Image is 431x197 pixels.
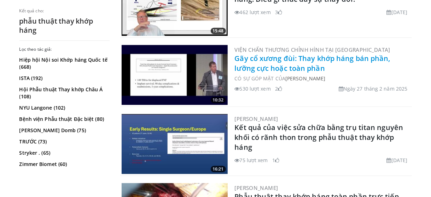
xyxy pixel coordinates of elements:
a: Hội Phẫu thuật Thay khớp Châu Á (108) [19,86,108,100]
a: Kết quả của việc sửa chữa bằng trụ titan nguyên khối có rãnh thon trong phẫu thuật thay khớp háng [235,123,403,152]
font: [PERSON_NAME] Domb (75) [19,127,86,134]
font: Bệnh viện Phẫu thuật Đặc biệt (80) [19,116,104,122]
a: Zimmer Biomet (60) [19,161,108,168]
img: cc011e45-41f4-4196-b53e-c02914438252.300x170_q85_crop-smart_upscale.jpg [122,114,228,174]
font: 530 lượt xem [240,85,271,92]
font: [DATE] [391,157,408,164]
font: 2 [275,85,278,92]
font: Ngày 27 tháng 2 năm 2025 [343,85,407,92]
a: Stryker . (65) [19,149,108,156]
font: 1 [272,157,275,164]
font: Kết quả cho: [19,8,44,14]
font: Stryker . (65) [19,149,50,156]
a: [PERSON_NAME] [235,184,278,191]
font: phẫu thuật thay khớp háng [19,16,93,35]
a: Gãy cổ xương đùi: Thay khớp háng bán phần, lưỡng cực hoặc toàn phần [235,54,390,73]
a: Hiệp hội Nội soi Khớp háng Quốc tế (668) [19,56,108,70]
font: CÓ SỰ GÓP MẶT CỦA [235,75,286,82]
a: Bệnh viện Phẫu thuật Đặc biệt (80) [19,116,108,123]
font: 462 lượt xem [240,9,271,16]
a: Viện Chấn thương Chỉnh hình tại [GEOGRAPHIC_DATA] [235,46,391,53]
font: 3 [275,9,278,16]
font: 75 lượt xem [240,157,268,164]
img: 80d2bb34-01bc-4318-827a-4a7ba9f299d5.300x170_q85_crop-smart_upscale.jpg [122,45,228,105]
font: 16:21 [213,166,224,172]
a: 10:32 [122,45,228,105]
a: 16:21 [122,114,228,174]
a: NYU Langone (102) [19,104,108,111]
font: Lọc theo tác giả: [19,46,52,52]
a: [PERSON_NAME] [285,75,325,82]
font: ISTA (192) [19,75,43,81]
font: Hội Phẫu thuật Thay khớp Châu Á (108) [19,86,103,100]
font: Hiệp hội Nội soi Khớp háng Quốc tế (668) [19,56,107,70]
font: [DATE] [391,9,408,16]
font: 10:32 [213,97,224,103]
font: TRƯỚC (73) [19,138,47,145]
a: TRƯỚC (73) [19,138,108,145]
font: Zimmer Biomet (60) [19,161,67,167]
font: NYU Langone (102) [19,104,65,111]
a: ISTA (192) [19,75,108,82]
a: [PERSON_NAME] Domb (75) [19,127,108,134]
font: 15:48 [213,28,224,34]
a: [PERSON_NAME] [235,115,278,122]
